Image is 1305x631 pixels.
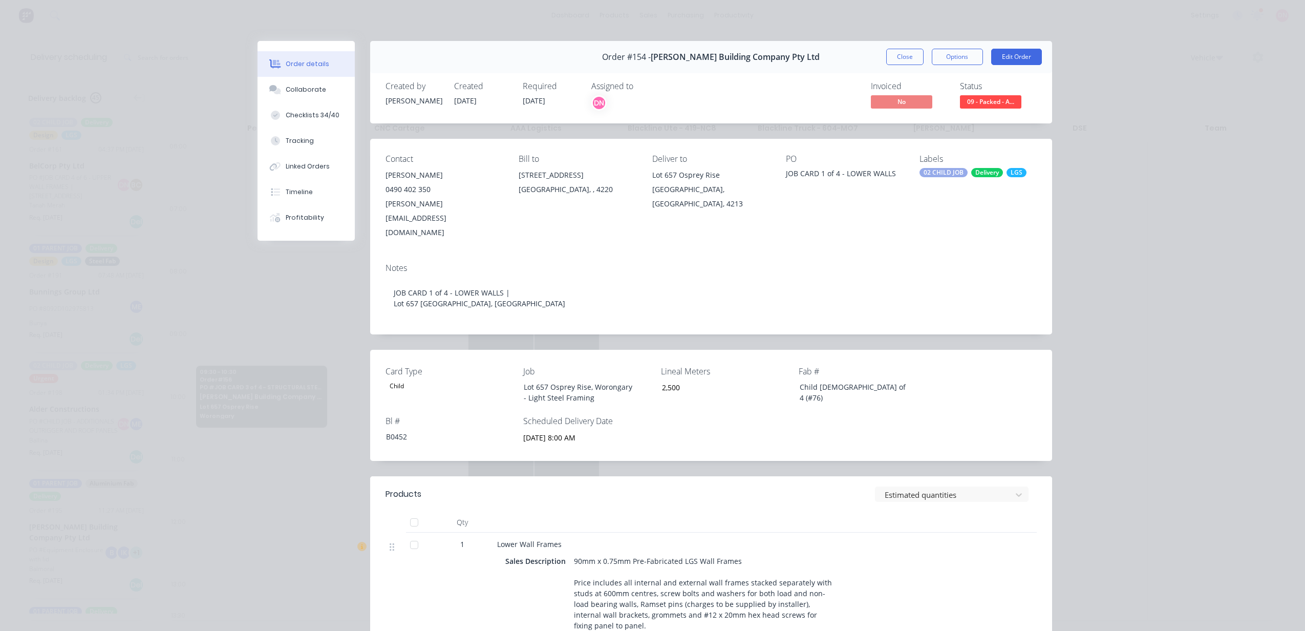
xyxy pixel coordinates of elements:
span: Order #154 - [602,52,651,62]
button: Close [886,49,924,65]
button: 09 - Packed - A... [960,95,1021,111]
button: Checklists 34/40 [258,102,355,128]
button: DN [591,95,607,111]
div: LGS [1007,168,1026,177]
div: Collaborate [286,85,326,94]
div: Child [386,380,408,393]
div: Child [DEMOGRAPHIC_DATA] of 4 (#76) [791,380,919,405]
div: [PERSON_NAME][EMAIL_ADDRESS][DOMAIN_NAME] [386,197,503,240]
div: Assigned to [591,81,694,91]
span: [PERSON_NAME] Building Company Pty Ltd [651,52,820,62]
div: Bill to [519,154,636,164]
div: Lot 657 Osprey Rise, Worongary - Light Steel Framing [516,380,644,405]
button: Order details [258,51,355,77]
label: Card Type [386,365,514,377]
span: Lower Wall Frames [497,539,562,549]
button: Timeline [258,179,355,205]
div: [PERSON_NAME]0490 402 350[PERSON_NAME][EMAIL_ADDRESS][DOMAIN_NAME] [386,168,503,240]
button: Collaborate [258,77,355,102]
div: Products [386,488,421,500]
div: [PERSON_NAME] [386,95,442,106]
div: 0490 402 350 [386,182,503,197]
div: Lot 657 Osprey Rise [652,168,769,182]
label: Lineal Meters [661,365,789,377]
div: Notes [386,263,1037,273]
button: Linked Orders [258,154,355,179]
div: Created by [386,81,442,91]
label: Job [523,365,651,377]
div: [STREET_ADDRESS] [519,168,636,182]
label: Bl # [386,415,514,427]
span: [DATE] [523,96,545,106]
div: Order details [286,59,329,69]
div: JOB CARD 1 of 4 - LOWER WALLS | Lot 657 [GEOGRAPHIC_DATA], [GEOGRAPHIC_DATA] [386,277,1037,319]
div: JOB CARD 1 of 4 - LOWER WALLS [786,168,903,182]
label: Scheduled Delivery Date [523,415,651,427]
button: Options [932,49,983,65]
div: [STREET_ADDRESS][GEOGRAPHIC_DATA], , 4220 [519,168,636,201]
div: [GEOGRAPHIC_DATA], , 4220 [519,182,636,197]
div: Status [960,81,1037,91]
span: [DATE] [454,96,477,106]
div: Sales Description [505,554,570,569]
button: Tracking [258,128,355,154]
div: 02 CHILD JOB [919,168,968,177]
input: Enter number... [653,380,788,395]
div: [PERSON_NAME] [386,168,503,182]
div: Contact [386,154,503,164]
div: Profitability [286,213,324,222]
div: Lot 657 Osprey Rise[GEOGRAPHIC_DATA], [GEOGRAPHIC_DATA], 4213 [652,168,769,211]
label: Fab # [799,365,927,377]
div: Checklists 34/40 [286,111,339,120]
div: PO [786,154,903,164]
span: 09 - Packed - A... [960,95,1021,108]
div: Linked Orders [286,162,330,171]
div: Timeline [286,187,313,197]
button: Profitability [258,205,355,230]
input: Enter date and time [516,430,644,445]
div: Delivery [971,168,1003,177]
button: Edit Order [991,49,1042,65]
div: B0452 [378,429,506,444]
div: Tracking [286,136,314,145]
div: [GEOGRAPHIC_DATA], [GEOGRAPHIC_DATA], 4213 [652,182,769,211]
span: No [871,95,932,108]
div: Invoiced [871,81,948,91]
div: Created [454,81,510,91]
div: Labels [919,154,1037,164]
div: Qty [432,512,493,533]
div: Deliver to [652,154,769,164]
div: Required [523,81,579,91]
span: 1 [460,539,464,550]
